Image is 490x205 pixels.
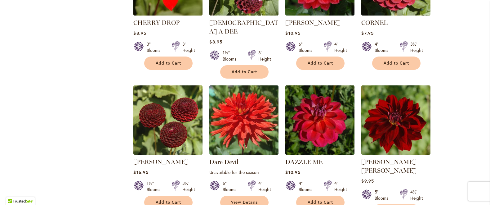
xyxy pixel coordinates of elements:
[156,200,181,205] span: Add to Cart
[361,19,388,26] a: CORNEL
[223,180,240,193] div: 6" Blooms
[133,30,146,36] span: $8.95
[308,61,333,66] span: Add to Cart
[361,85,430,155] img: DEBORA RENAE
[361,11,430,17] a: CORNEL
[258,50,271,62] div: 3' Height
[285,150,354,156] a: DAZZLE ME
[410,189,423,201] div: 4½' Height
[375,189,392,201] div: 5" Blooms
[285,11,354,17] a: COOPER BLAINE
[299,41,316,53] div: 6" Blooms
[285,158,323,166] a: DAZZLE ME
[299,180,316,193] div: 4" Blooms
[209,19,278,35] a: [DEMOGRAPHIC_DATA] A DEE
[5,183,22,200] iframe: Launch Accessibility Center
[223,50,240,62] div: 1½" Blooms
[372,57,421,70] button: Add to Cart
[209,39,222,45] span: $8.95
[133,158,189,166] a: [PERSON_NAME]
[308,200,333,205] span: Add to Cart
[144,57,193,70] button: Add to Cart
[285,19,341,26] a: [PERSON_NAME]
[220,65,269,79] button: Add to Cart
[182,180,195,193] div: 3½' Height
[285,169,300,175] span: $10.95
[209,85,278,155] img: Dare Devil
[334,180,347,193] div: 4' Height
[285,30,300,36] span: $10.95
[384,61,409,66] span: Add to Cart
[147,41,164,53] div: 3" Blooms
[209,158,238,166] a: Dare Devil
[296,57,345,70] button: Add to Cart
[209,169,278,175] p: Unavailable for the season
[361,30,373,36] span: $7.95
[133,150,203,156] a: CROSSFIELD EBONY
[361,158,416,174] a: [PERSON_NAME] [PERSON_NAME]
[209,11,278,17] a: CHICK A DEE
[361,178,374,184] span: $9.95
[334,41,347,53] div: 4' Height
[147,180,164,193] div: 1½" Blooms
[133,11,203,17] a: CHERRY DROP
[361,150,430,156] a: DEBORA RENAE
[209,150,278,156] a: Dare Devil
[410,41,423,53] div: 3½' Height
[375,41,392,53] div: 4" Blooms
[156,61,181,66] span: Add to Cart
[284,84,356,156] img: DAZZLE ME
[258,180,271,193] div: 4' Height
[133,85,203,155] img: CROSSFIELD EBONY
[232,69,257,75] span: Add to Cart
[182,41,195,53] div: 3' Height
[231,200,258,205] span: View Details
[133,19,180,26] a: CHERRY DROP
[133,169,148,175] span: $16.95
